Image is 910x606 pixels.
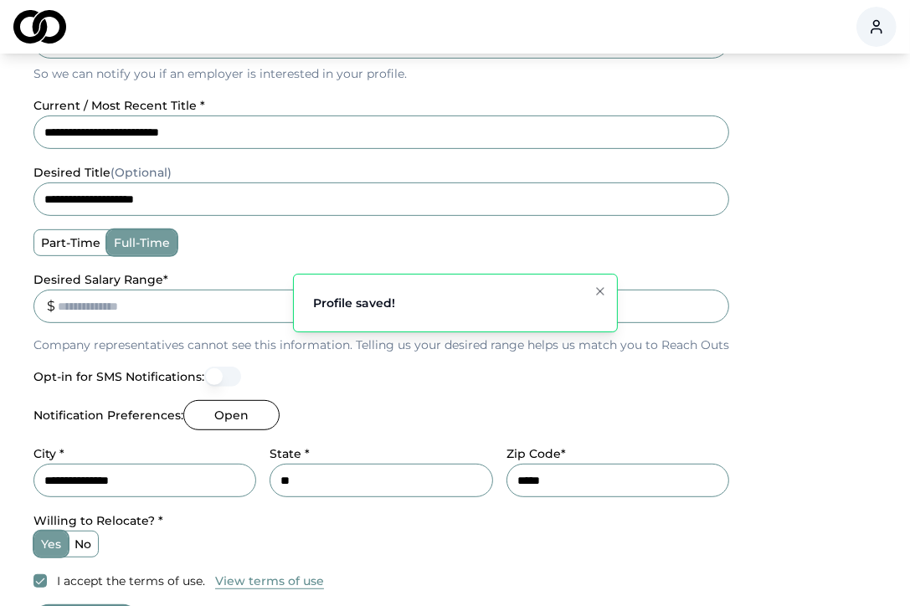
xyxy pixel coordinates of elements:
[34,532,68,557] label: yes
[33,98,205,113] label: current / most recent title *
[107,230,177,255] label: full-time
[33,409,183,421] label: Notification Preferences:
[33,371,204,383] label: Opt-in for SMS Notifications:
[215,573,324,589] button: View terms of use
[183,400,280,430] button: Open
[215,571,324,591] a: View terms of use
[47,296,55,316] div: $
[34,230,107,255] label: part-time
[506,446,566,461] label: Zip Code*
[68,532,98,557] label: no
[33,446,64,461] label: City *
[270,446,310,461] label: State *
[314,295,396,311] div: Profile saved!
[33,165,172,180] label: desired title
[57,573,205,589] label: I accept the terms of use.
[33,65,729,82] p: So we can notify you if an employer is interested in your profile.
[33,513,163,528] label: Willing to Relocate? *
[111,165,172,180] span: (Optional)
[33,272,168,287] label: Desired Salary Range *
[33,336,729,353] p: Company representatives cannot see this information. Telling us your desired range helps us match...
[13,10,66,44] img: logo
